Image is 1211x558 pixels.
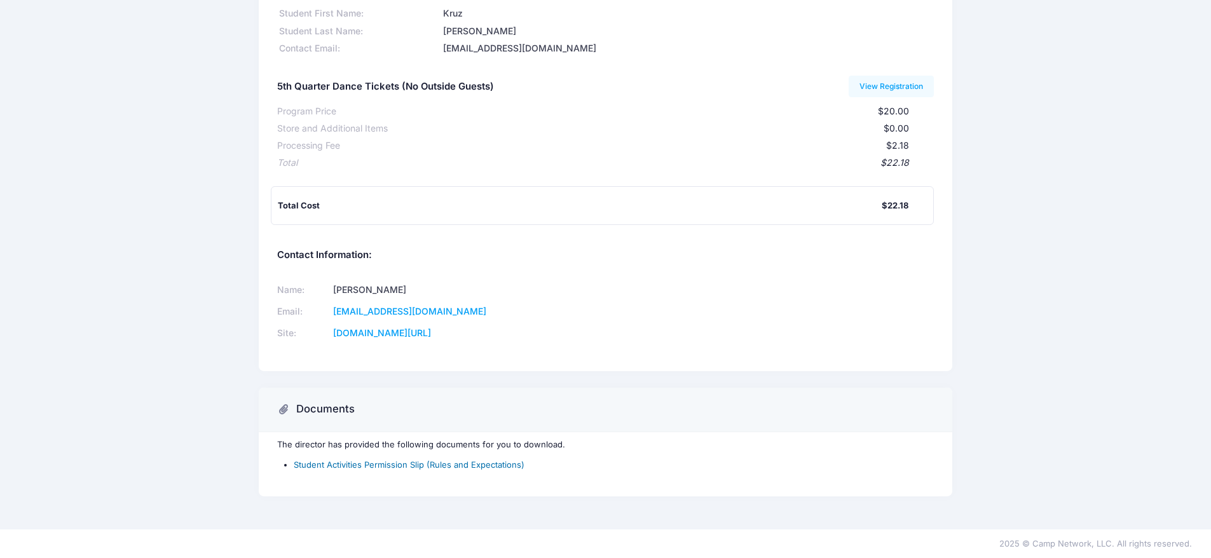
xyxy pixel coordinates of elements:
[340,139,909,153] div: $2.18
[277,439,934,451] p: The director has provided the following documents for you to download.
[333,327,431,338] a: [DOMAIN_NAME][URL]
[298,156,909,170] div: $22.18
[388,122,909,135] div: $0.00
[849,76,934,97] a: View Registration
[277,81,494,93] h5: 5th Quarter Dance Tickets (No Outside Guests)
[441,7,934,20] div: Kruz
[277,250,934,261] h5: Contact Information:
[277,323,329,344] td: Site:
[294,459,524,470] a: Student Activities Permission Slip (Rules and Expectations)
[277,280,329,301] td: Name:
[333,306,486,316] a: [EMAIL_ADDRESS][DOMAIN_NAME]
[277,25,441,38] div: Student Last Name:
[277,139,340,153] div: Processing Fee
[277,156,298,170] div: Total
[277,301,329,323] td: Email:
[278,200,882,212] div: Total Cost
[277,122,388,135] div: Store and Additional Items
[329,280,589,301] td: [PERSON_NAME]
[882,200,908,212] div: $22.18
[277,105,336,118] div: Program Price
[277,42,441,55] div: Contact Email:
[999,538,1192,548] span: 2025 © Camp Network, LLC. All rights reserved.
[441,42,934,55] div: [EMAIL_ADDRESS][DOMAIN_NAME]
[878,105,909,116] span: $20.00
[296,403,355,416] h3: Documents
[277,7,441,20] div: Student First Name:
[441,25,934,38] div: [PERSON_NAME]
